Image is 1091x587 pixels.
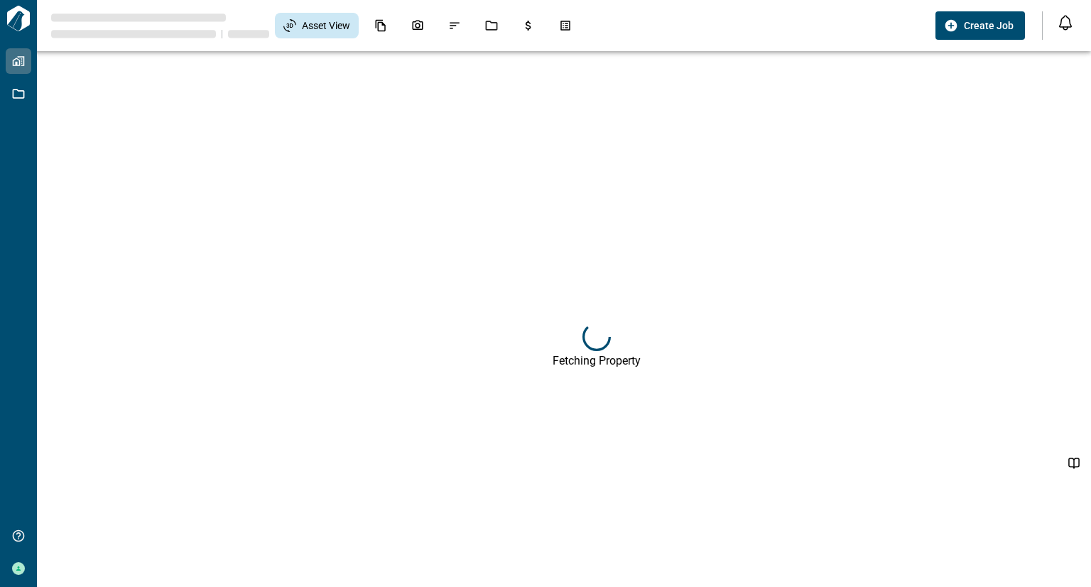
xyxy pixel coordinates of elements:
div: Photos [403,14,433,38]
div: Documents [366,14,396,38]
button: Create Job [935,11,1025,40]
div: Issues & Info [440,14,469,38]
span: Create Job [964,18,1014,33]
div: Jobs [477,14,506,38]
div: Takeoff Center [550,14,580,38]
button: Open notification feed [1054,11,1077,34]
span: Asset View [302,18,350,33]
div: Asset View [275,13,359,38]
div: Fetching Property [553,354,641,367]
div: Budgets [514,14,543,38]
